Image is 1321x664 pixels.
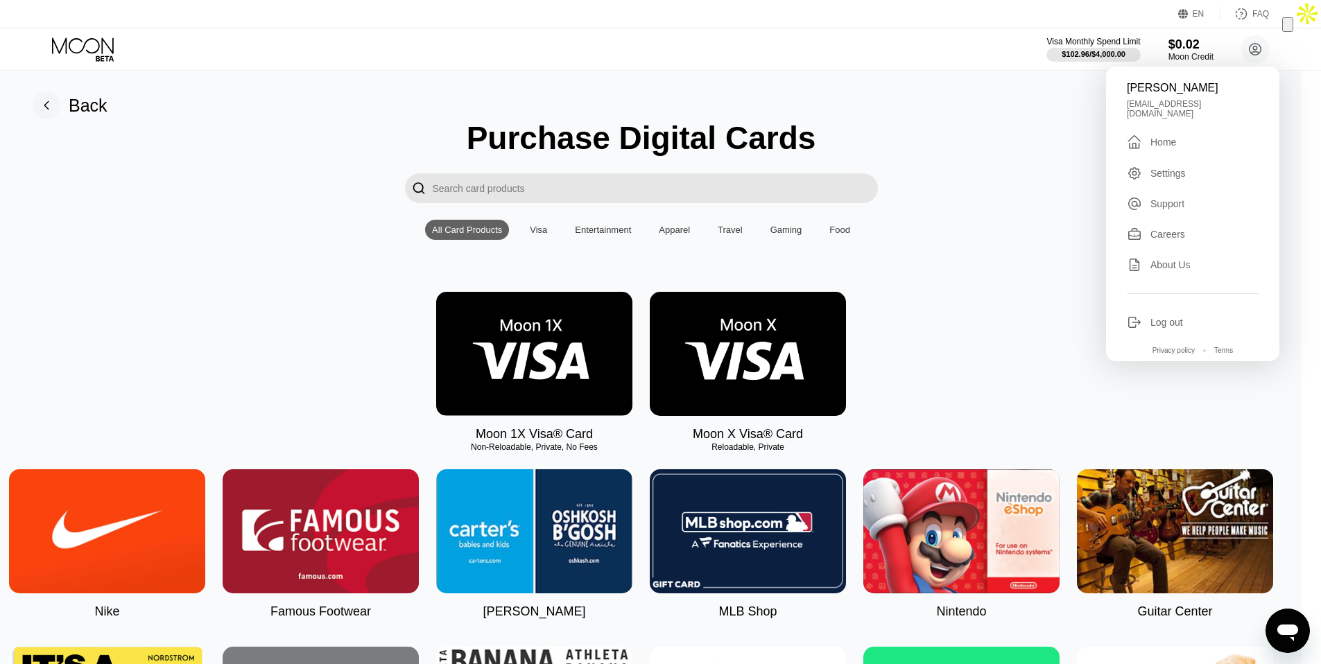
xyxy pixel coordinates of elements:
[1046,37,1140,62] div: Visa Monthly Spend Limit$102.96/$4,000.00
[936,604,986,619] div: Nintendo
[1127,196,1259,211] div: Support
[1214,347,1233,354] div: Terms
[1127,134,1142,150] div: 
[1252,9,1269,19] div: FAQ
[650,442,846,452] div: Reloadable, Private
[1127,227,1259,242] div: Careers
[1150,198,1184,209] div: Support
[1150,317,1183,328] div: Log out
[432,225,502,235] div: All Card Products
[270,604,371,619] div: Famous Footwear
[829,225,850,235] div: Food
[1168,37,1214,62] div: $0.02Moon Credit
[770,225,802,235] div: Gaming
[575,225,631,235] div: Entertainment
[1152,347,1195,354] div: Privacy policy
[467,119,816,157] div: Purchase Digital Cards
[436,442,632,452] div: Non-Reloadable, Private, No Fees
[1150,137,1176,148] div: Home
[1220,7,1269,21] div: FAQ
[652,220,697,240] div: Apparel
[1127,166,1259,181] div: Settings
[476,427,593,442] div: Moon 1X Visa® Card
[1062,50,1125,58] div: $102.96 / $4,000.00
[1127,99,1259,119] div: [EMAIL_ADDRESS][DOMAIN_NAME]
[433,173,878,203] input: Search card products
[1137,604,1212,619] div: Guitar Center
[425,220,509,240] div: All Card Products
[1150,259,1191,270] div: About Us
[1046,37,1140,46] div: Visa Monthly Spend Limit
[33,91,107,119] div: Back
[412,180,426,196] div: 
[1127,315,1259,330] div: Log out
[659,225,690,235] div: Apparel
[405,173,433,203] div: 
[69,96,107,116] div: Back
[1266,609,1310,653] iframe: Button to launch messaging window
[1150,168,1186,179] div: Settings
[568,220,638,240] div: Entertainment
[1193,9,1205,19] div: EN
[1127,257,1259,272] div: About Us
[1168,37,1214,52] div: $0.02
[822,220,857,240] div: Food
[523,220,554,240] div: Visa
[1127,82,1259,94] div: [PERSON_NAME]
[483,604,585,619] div: [PERSON_NAME]
[1168,52,1214,62] div: Moon Credit
[1178,7,1220,21] div: EN
[1150,229,1185,240] div: Careers
[530,225,547,235] div: Visa
[718,225,743,235] div: Travel
[1127,134,1259,150] div: Home
[763,220,809,240] div: Gaming
[94,604,119,619] div: Nike
[693,427,803,442] div: Moon X Visa® Card
[711,220,750,240] div: Travel
[718,604,777,619] div: MLB Shop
